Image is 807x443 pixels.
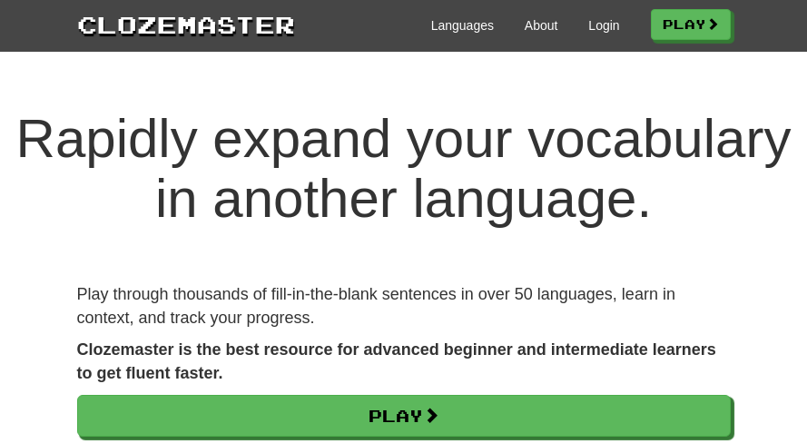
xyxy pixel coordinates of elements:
[651,9,731,40] a: Play
[525,16,558,34] a: About
[431,16,494,34] a: Languages
[77,283,731,330] p: Play through thousands of fill-in-the-blank sentences in over 50 languages, learn in context, and...
[77,340,716,382] strong: Clozemaster is the best resource for advanced beginner and intermediate learners to get fluent fa...
[77,7,295,41] a: Clozemaster
[588,16,619,34] a: Login
[77,395,731,437] a: Play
